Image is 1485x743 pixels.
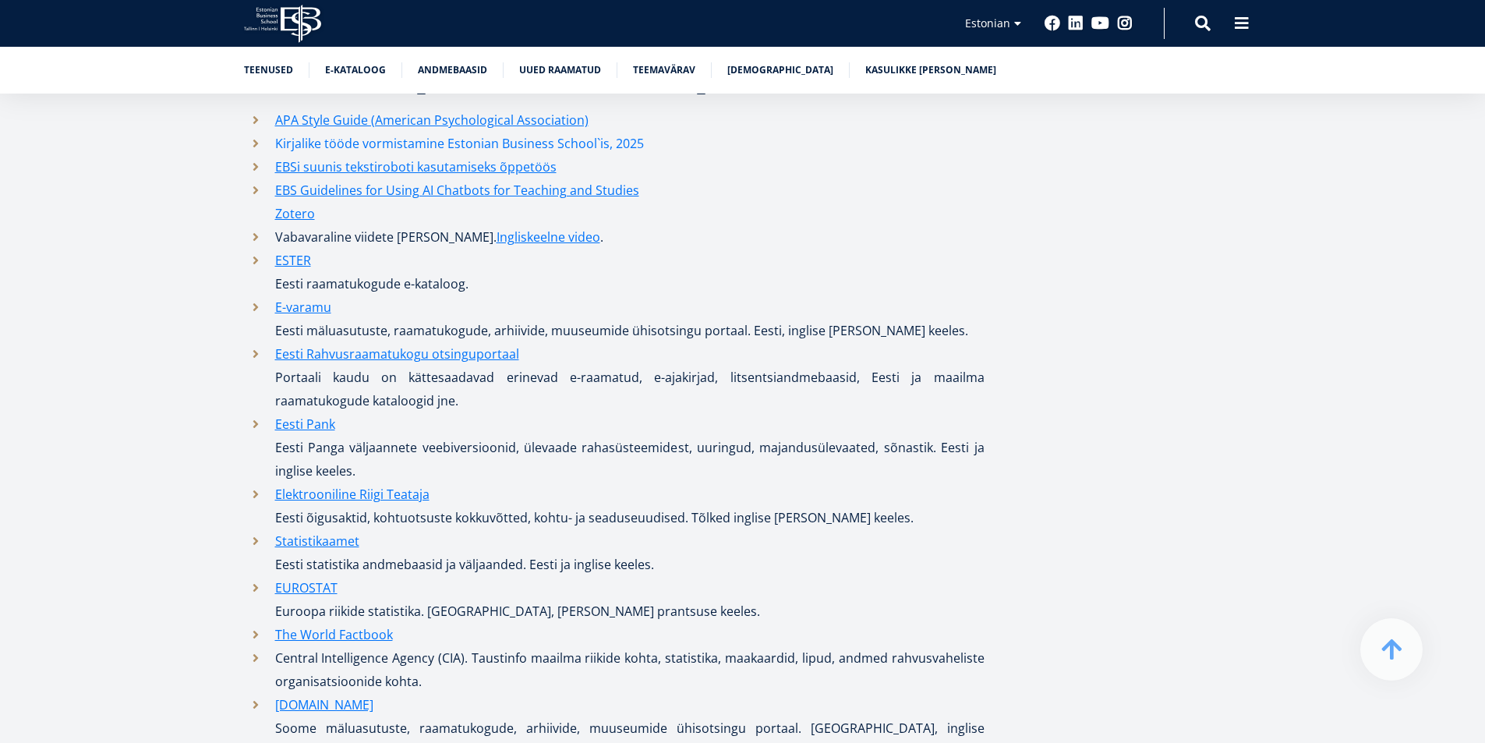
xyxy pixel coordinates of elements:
li: Eesti Panga väljaannete veebiversioonid, ülevaade rahasüsteemidest, uuringud, majandusülevaated, ... [244,412,985,483]
a: Uued raamatud [519,62,601,78]
a: APA Style Guide (American Psychological Association) [275,108,589,132]
a: Kirjalike tööde vormistamine Estonian Business School`is, 2025 [275,132,644,155]
a: [DOMAIN_NAME] [275,693,373,716]
a: Zotero [275,202,315,225]
a: Youtube [1091,16,1109,31]
a: E-varamu [275,295,331,319]
li: Vabavaraline viidete [PERSON_NAME]. . [244,225,985,249]
a: Eesti Rahvusraamatukogu otsinguportaal [275,342,519,366]
li: Eesti statistika andmebaasid ja väljaanded. Eesti ja inglise keeles. [244,529,985,576]
li: Central Intelligence Agency (CIA). Taustinfo maailma riikide kohta, statistika, maakaardid, lipud... [244,646,985,693]
a: EUROSTAT [275,576,338,600]
a: Teenused [244,62,293,78]
a: Instagram [1117,16,1133,31]
a: Eesti Pank [275,412,335,436]
a: EBS Guidelines for Using AI Chatbots for Teaching and Studies [275,179,639,202]
a: Kasulikke [PERSON_NAME] [865,62,996,78]
li: Eesti õigusaktid, kohtuotsuste kokkuvõtted, kohtu- ja seaduseuudised. Tõlked inglise [PERSON_NAME... [244,483,985,529]
li: Eesti mäluasutuste, raamatukogude, arhiivide, muuseumide ühisotsingu portaal. Eesti, inglise [PER... [244,295,985,342]
a: EBSi suunis tekstiroboti kasutamiseks õppetöös [275,155,557,179]
a: Statistikaamet [275,529,359,553]
li: Portaali kaudu on kättesaadavad erinevad e-raamatud, e-ajakirjad, litsentsiandmebaasid, Eesti ja ... [244,342,985,412]
li: Eesti raamatukogude e-kataloog. [244,249,985,295]
li: Euroopa riikide statistika. [GEOGRAPHIC_DATA], [PERSON_NAME] prantsuse keeles. [244,576,985,623]
a: [DEMOGRAPHIC_DATA] [727,62,833,78]
a: Elektrooniline Riigi Teataja [275,483,430,506]
a: E-kataloog [325,62,386,78]
a: Linkedin [1068,16,1084,31]
a: The World Factbook [275,623,393,646]
a: Andmebaasid [418,62,487,78]
a: ESTER [275,249,311,272]
a: Ingliskeelne video [497,225,600,249]
a: Facebook [1045,16,1060,31]
a: Teemavärav [633,62,695,78]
